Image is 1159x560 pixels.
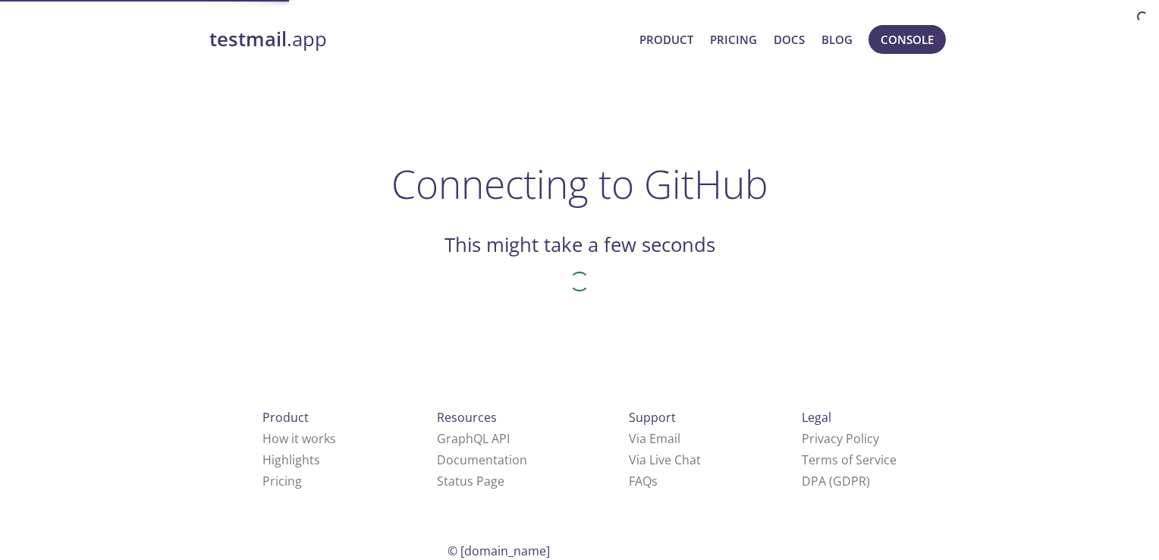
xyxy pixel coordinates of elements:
a: Status Page [437,473,504,489]
a: Pricing [262,473,302,489]
a: DPA (GDPR) [802,473,870,489]
a: Blog [821,30,853,49]
a: testmail.app [209,27,627,52]
a: Via Email [629,430,680,447]
span: © [DOMAIN_NAME] [448,543,550,559]
h2: This might take a few seconds [444,232,715,258]
a: Product [639,30,693,49]
span: s [652,473,658,489]
a: GraphQL API [437,430,510,447]
a: FAQ [629,473,658,489]
h1: Connecting to GitHub [391,161,768,206]
span: Resources [437,409,497,426]
button: Console [868,25,946,54]
a: Terms of Service [802,451,897,468]
strong: testmail [209,26,287,52]
a: Privacy Policy [802,430,879,447]
a: Via Live Chat [629,451,701,468]
a: Docs [774,30,805,49]
a: Pricing [710,30,757,49]
span: Support [629,409,676,426]
a: Highlights [262,451,320,468]
a: Documentation [437,451,527,468]
a: How it works [262,430,336,447]
span: Legal [802,409,831,426]
span: Product [262,409,309,426]
span: Console [881,30,934,49]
